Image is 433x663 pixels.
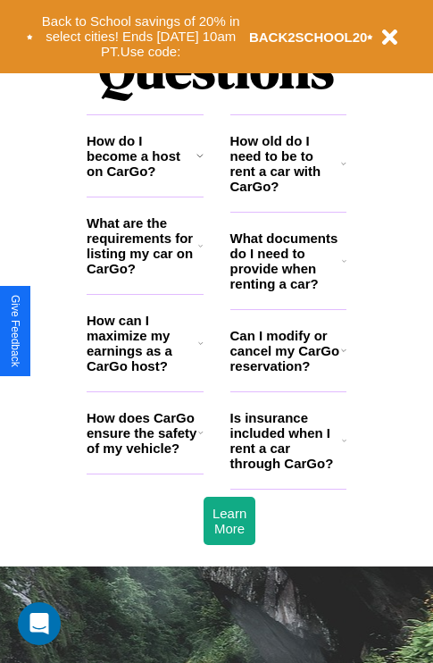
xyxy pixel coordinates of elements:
h3: How can I maximize my earnings as a CarGo host? [87,313,198,373]
h3: How does CarGo ensure the safety of my vehicle? [87,410,198,456]
b: BACK2SCHOOL20 [249,29,368,45]
button: Learn More [204,497,255,545]
h3: How do I become a host on CarGo? [87,133,196,179]
h3: What are the requirements for listing my car on CarGo? [87,215,198,276]
div: Open Intercom Messenger [18,602,61,645]
h3: Is insurance included when I rent a car through CarGo? [230,410,342,471]
h3: Can I modify or cancel my CarGo reservation? [230,328,341,373]
div: Give Feedback [9,295,21,367]
button: Back to School savings of 20% in select cities! Ends [DATE] 10am PT.Use code: [33,9,249,64]
h3: How old do I need to be to rent a car with CarGo? [230,133,342,194]
h3: What documents do I need to provide when renting a car? [230,231,343,291]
